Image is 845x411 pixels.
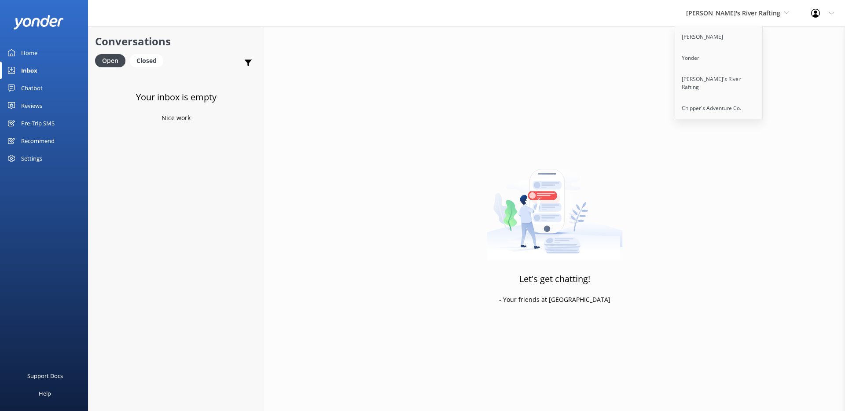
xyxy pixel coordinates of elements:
img: artwork of a man stealing a conversation from at giant smartphone [487,150,623,261]
a: Yonder [675,48,763,69]
div: Chatbot [21,79,43,97]
div: Settings [21,150,42,167]
h2: Conversations [95,33,257,50]
div: Inbox [21,62,37,79]
span: [PERSON_NAME]'s River Rafting [686,9,780,17]
div: Pre-Trip SMS [21,114,55,132]
h3: Your inbox is empty [136,90,217,104]
p: Nice work [162,113,191,123]
img: yonder-white-logo.png [13,15,64,29]
div: Open [95,54,125,67]
a: [PERSON_NAME]'s River Rafting [675,69,763,98]
div: Reviews [21,97,42,114]
div: Closed [130,54,163,67]
a: Closed [130,55,168,65]
a: Chipper's Adventure Co. [675,98,763,119]
a: [PERSON_NAME] [675,26,763,48]
div: Recommend [21,132,55,150]
p: - Your friends at [GEOGRAPHIC_DATA] [499,295,610,305]
div: Home [21,44,37,62]
a: Open [95,55,130,65]
div: Help [39,385,51,402]
div: Support Docs [27,367,63,385]
h3: Let's get chatting! [519,272,590,286]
